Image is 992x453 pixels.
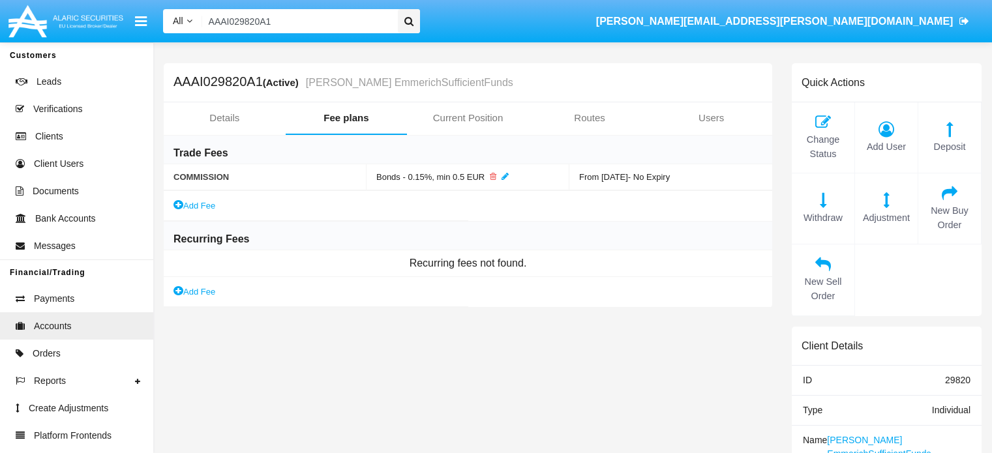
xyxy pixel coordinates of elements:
span: Messages [34,239,76,253]
img: Logo image [7,2,125,40]
span: ID [803,375,812,385]
span: Orders [33,347,61,360]
span: 29820 [945,375,970,385]
h6: Quick Actions [802,76,865,89]
h6: Recurring Fees [173,232,249,246]
span: - No Expiry [628,172,670,182]
div: (Active) [263,75,303,90]
span: New Buy Order [925,204,974,232]
span: Withdraw [798,211,848,226]
a: Routes [529,102,651,134]
h5: AAAI029820A1 [173,75,513,90]
span: Adjustment [862,211,911,226]
span: [PERSON_NAME][EMAIL_ADDRESS][PERSON_NAME][DOMAIN_NAME] [596,16,954,27]
h6: Trade Fees [173,146,228,160]
a: Add Fee [173,199,215,212]
a: Current Position [407,102,529,134]
span: Individual [932,405,970,415]
input: Search [202,9,393,33]
span: Platform Frontends [34,429,112,443]
span: Create Adjustments [29,402,108,415]
span: Bonds - 0.15%, min 0.5 EUR [376,172,485,182]
span: COMMISSION [173,172,356,182]
a: Add Fee [173,285,215,299]
span: Payments [34,292,74,306]
span: Reports [34,374,66,388]
span: Change Status [798,133,848,161]
span: Bank Accounts [35,212,96,226]
a: Fee plans [286,102,408,134]
a: [PERSON_NAME][EMAIL_ADDRESS][PERSON_NAME][DOMAIN_NAME] [590,3,976,40]
span: Clients [35,130,63,143]
span: Type [803,405,822,415]
small: [PERSON_NAME] EmmerichSufficientFunds [303,78,513,88]
h6: Client Details [802,340,863,352]
span: New Sell Order [798,275,848,303]
span: Client Users [34,157,83,171]
span: Documents [33,184,79,198]
span: From [DATE] [579,172,628,182]
a: All [163,14,202,28]
span: Recurring fees not found. [410,256,527,271]
span: Add User [862,140,911,154]
span: Deposit [925,140,974,154]
span: Name [803,435,827,445]
span: Accounts [34,319,72,333]
a: Details [164,102,286,134]
span: Verifications [33,102,82,116]
span: All [173,16,183,26]
a: Users [650,102,772,134]
span: Leads [37,75,61,89]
